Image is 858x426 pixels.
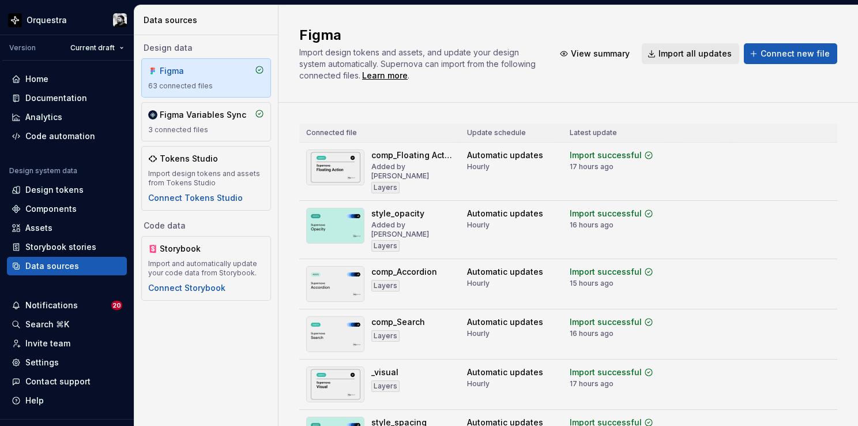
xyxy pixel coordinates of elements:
[371,240,400,252] div: Layers
[658,48,732,59] span: Import all updates
[27,14,67,26] div: Orquestra
[7,257,127,275] a: Data sources
[467,221,490,230] div: Hourly
[7,296,127,315] button: Notifications20
[25,357,59,368] div: Settings
[7,372,127,391] button: Contact support
[570,208,642,219] div: Import successful
[299,26,540,44] h2: Figma
[761,48,830,59] span: Connect new file
[7,353,127,372] a: Settings
[563,124,672,143] th: Latest update
[160,153,218,165] div: Tokens Studio
[570,316,642,328] div: Import successful
[141,58,271,98] a: Figma63 connected files
[25,203,77,215] div: Components
[141,220,271,231] div: Code data
[160,243,215,255] div: Storybook
[113,13,127,27] img: Lucas Angelo Marim
[570,279,614,288] div: 15 hours ago
[571,48,630,59] span: View summary
[8,13,22,27] img: 2d16a307-6340-4442-b48d-ad77c5bc40e7.png
[25,184,84,196] div: Design tokens
[70,43,115,53] span: Current draft
[467,316,543,328] div: Automatic updates
[554,43,637,64] button: View summary
[141,236,271,301] a: StorybookImport and automatically update your code data from Storybook.Connect Storybook
[467,266,543,278] div: Automatic updates
[25,300,78,311] div: Notifications
[299,124,460,143] th: Connected file
[25,130,95,142] div: Code automation
[7,127,127,145] a: Code automation
[9,43,36,53] div: Version
[7,108,127,126] a: Analytics
[25,260,79,272] div: Data sources
[570,367,642,378] div: Import successful
[371,150,453,161] div: comp_Floating Action 🟡
[570,266,642,278] div: Import successful
[9,166,77,175] div: Design system data
[7,391,127,410] button: Help
[371,266,437,278] div: comp_Accordion
[7,70,127,88] a: Home
[160,65,215,77] div: Figma
[460,124,563,143] th: Update schedule
[2,8,131,32] button: OrquestraLucas Angelo Marim
[371,280,400,292] div: Layers
[467,379,490,388] div: Hourly
[299,47,538,80] span: Import design tokens and assets, and update your design system automatically. Supernova can impor...
[360,72,409,80] span: .
[141,42,271,54] div: Design data
[371,316,425,328] div: comp_Search
[467,367,543,378] div: Automatic updates
[148,282,225,294] button: Connect Storybook
[570,162,614,171] div: 17 hours ago
[160,109,246,121] div: Figma Variables Sync
[371,380,400,392] div: Layers
[25,395,44,406] div: Help
[25,319,69,330] div: Search ⌘K
[7,219,127,237] a: Assets
[141,102,271,141] a: Figma Variables Sync3 connected files
[144,14,273,26] div: Data sources
[467,279,490,288] div: Hourly
[25,73,48,85] div: Home
[467,329,490,338] div: Hourly
[371,367,398,378] div: _visual
[570,379,614,388] div: 17 hours ago
[7,238,127,256] a: Storybook stories
[371,330,400,342] div: Layers
[467,150,543,161] div: Automatic updates
[148,81,264,91] div: 63 connected files
[570,329,614,338] div: 16 hours ago
[148,125,264,134] div: 3 connected files
[362,70,408,81] a: Learn more
[25,376,91,387] div: Contact support
[25,241,96,253] div: Storybook stories
[371,182,400,193] div: Layers
[371,162,453,181] div: Added by [PERSON_NAME]
[7,181,127,199] a: Design tokens
[141,146,271,211] a: Tokens StudioImport design tokens and assets from Tokens StudioConnect Tokens Studio
[7,89,127,107] a: Documentation
[570,150,642,161] div: Import successful
[25,338,70,349] div: Invite team
[570,221,614,230] div: 16 hours ago
[25,111,62,123] div: Analytics
[7,334,127,353] a: Invite team
[371,221,453,239] div: Added by [PERSON_NAME]
[148,259,264,278] div: Import and automatically update your code data from Storybook.
[25,222,52,234] div: Assets
[467,162,490,171] div: Hourly
[111,301,122,310] span: 20
[7,200,127,218] a: Components
[642,43,739,64] button: Import all updates
[148,192,243,204] button: Connect Tokens Studio
[148,169,264,188] div: Import design tokens and assets from Tokens Studio
[467,208,543,219] div: Automatic updates
[65,40,129,56] button: Current draft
